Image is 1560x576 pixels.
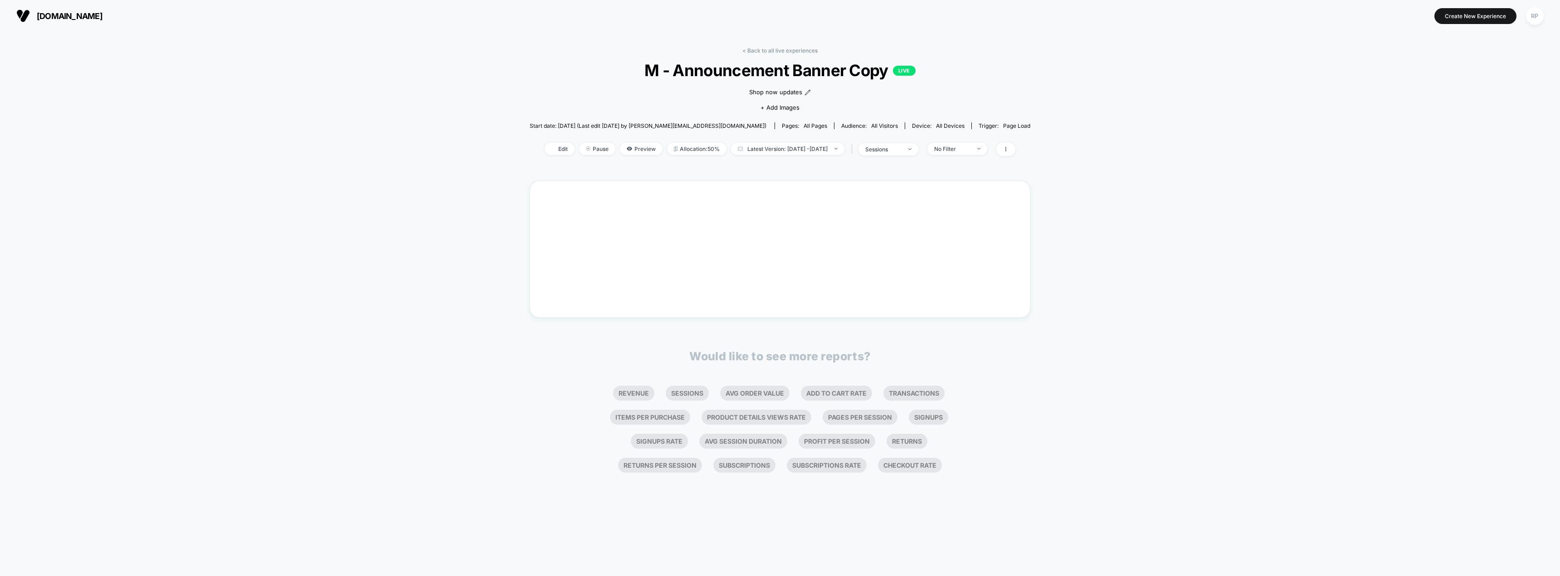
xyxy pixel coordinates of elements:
p: Would like to see more reports? [689,349,871,363]
span: Device: [905,122,971,129]
a: < Back to all live experiences [742,47,818,54]
div: RP [1526,7,1544,25]
span: Edit [545,143,575,155]
li: Profit Per Session [799,434,875,449]
li: Revenue [613,386,654,401]
li: Returns Per Session [618,458,702,473]
span: Preview [620,143,663,155]
img: end [834,148,838,150]
li: Product Details Views Rate [702,410,811,425]
div: sessions [865,146,902,153]
div: Pages: [782,122,827,129]
button: Create New Experience [1434,8,1516,24]
li: Checkout Rate [878,458,942,473]
li: Returns [887,434,927,449]
img: calendar [738,146,743,151]
img: end [908,148,912,150]
span: All Visitors [871,122,898,129]
img: end [586,146,590,151]
li: Add To Cart Rate [801,386,872,401]
span: Latest Version: [DATE] - [DATE] [731,143,844,155]
img: rebalance [674,146,678,151]
div: Trigger: [979,122,1030,129]
li: Sessions [666,386,709,401]
span: Page Load [1003,122,1030,129]
span: Pause [579,143,615,155]
li: Transactions [883,386,945,401]
li: Items Per Purchase [610,410,690,425]
img: Visually logo [16,9,30,23]
span: [DOMAIN_NAME] [37,11,102,21]
span: Start date: [DATE] (Last edit [DATE] by [PERSON_NAME][EMAIL_ADDRESS][DOMAIN_NAME]) [530,122,766,129]
li: Signups Rate [631,434,688,449]
span: Shop now updates [749,88,802,97]
li: Avg Order Value [720,386,790,401]
li: Subscriptions [713,458,775,473]
span: all devices [936,122,965,129]
li: Avg Session Duration [699,434,787,449]
li: Signups [909,410,948,425]
li: Subscriptions Rate [787,458,867,473]
span: Allocation: 50% [667,143,726,155]
p: LIVE [893,66,916,76]
div: No Filter [934,145,970,152]
button: [DOMAIN_NAME] [14,9,105,23]
img: end [977,148,980,150]
button: RP [1523,7,1546,25]
span: + Add Images [760,104,799,111]
span: all pages [804,122,827,129]
span: | [849,143,858,156]
span: M - Announcement Banner Copy [555,61,1005,80]
li: Pages Per Session [823,410,897,425]
div: Audience: [841,122,898,129]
